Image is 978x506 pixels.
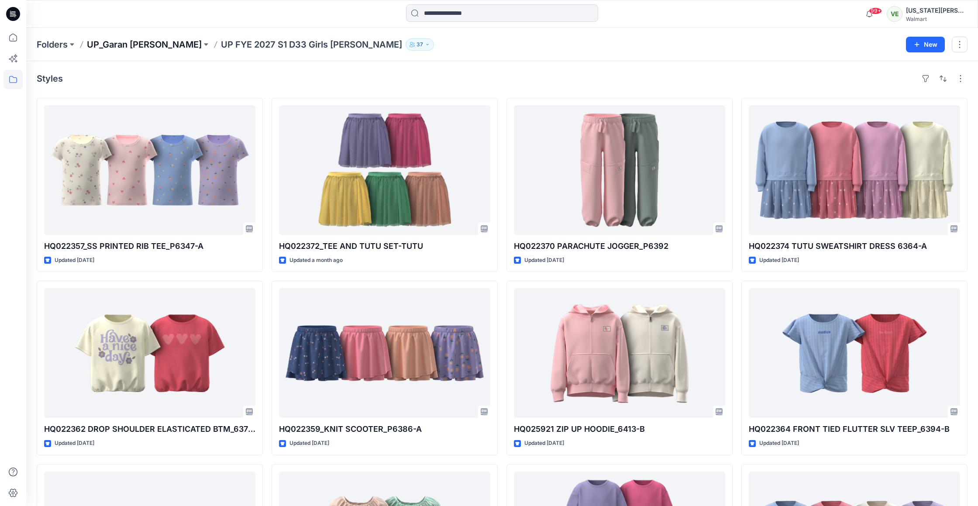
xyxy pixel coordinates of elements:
p: HQ022362 DROP SHOULDER ELASTICATED BTM_6378-A [44,423,255,435]
a: HQ022359_KNIT SCOOTER_P6386-A [279,288,490,418]
p: Updated [DATE] [524,256,564,265]
h4: Styles [37,73,63,84]
a: HQ022370 PARACHUTE JOGGER_P6392 [514,105,725,235]
a: Folders [37,38,68,51]
p: Updated [DATE] [55,256,94,265]
a: HQ022372_TEE AND TUTU SET-TUTU [279,105,490,235]
p: HQ022364 FRONT TIED FLUTTER SLV TEEP_6394-B [749,423,960,435]
p: 37 [417,40,423,49]
p: HQ022372_TEE AND TUTU SET-TUTU [279,240,490,252]
p: HQ022359_KNIT SCOOTER_P6386-A [279,423,490,435]
p: UP FYE 2027 S1 D33 Girls [PERSON_NAME] [221,38,402,51]
button: New [906,37,945,52]
p: HQ022370 PARACHUTE JOGGER_P6392 [514,240,725,252]
p: HQ022357_SS PRINTED RIB TEE_P6347-A [44,240,255,252]
a: HQ022374 TUTU SWEATSHIRT DRESS 6364-A [749,105,960,235]
button: 37 [406,38,434,51]
p: Updated [DATE] [759,439,799,448]
p: Updated [DATE] [55,439,94,448]
p: Updated [DATE] [759,256,799,265]
a: HQ022362 DROP SHOULDER ELASTICATED BTM_6378-A [44,288,255,418]
p: HQ022374 TUTU SWEATSHIRT DRESS 6364-A [749,240,960,252]
a: HQ022357_SS PRINTED RIB TEE_P6347-A [44,105,255,235]
p: Updated [DATE] [289,439,329,448]
span: 99+ [869,7,882,14]
a: HQ025921 ZIP UP HOODIE_6413-B [514,288,725,418]
p: Updated [DATE] [524,439,564,448]
a: UP_Garan [PERSON_NAME] [87,38,202,51]
a: HQ022364 FRONT TIED FLUTTER SLV TEEP_6394-B [749,288,960,418]
p: HQ025921 ZIP UP HOODIE_6413-B [514,423,725,435]
div: VE [887,6,902,22]
p: Updated a month ago [289,256,343,265]
div: [US_STATE][PERSON_NAME] [906,5,967,16]
div: Walmart [906,16,967,22]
